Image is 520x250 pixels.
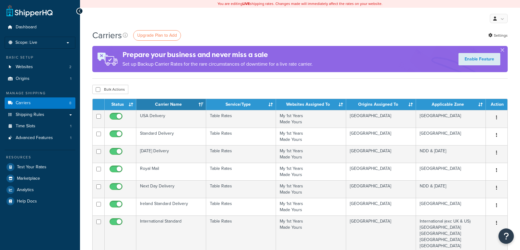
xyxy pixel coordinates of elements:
[276,128,346,145] td: My 1st Years Made Yours
[276,99,346,110] th: Websites Assigned To: activate to sort column ascending
[5,97,75,109] li: Carriers
[416,128,486,145] td: [GEOGRAPHIC_DATA]
[346,99,416,110] th: Origins Assigned To: activate to sort column ascending
[346,180,416,198] td: [GEOGRAPHIC_DATA]
[136,128,206,145] td: Standard Delivery
[69,64,71,70] span: 2
[137,32,177,39] span: Upgrade Plan to Add
[16,64,33,70] span: Websites
[346,145,416,163] td: [GEOGRAPHIC_DATA]
[16,100,31,106] span: Carriers
[5,132,75,144] li: Advanced Features
[5,22,75,33] a: Dashboard
[122,60,313,68] p: Set up Backup Carrier Rates for the rare circumstances of downtime for a live rate carrier.
[6,5,53,17] a: ShipperHQ Home
[488,31,508,40] a: Settings
[136,110,206,128] td: USA Delivery
[416,110,486,128] td: [GEOGRAPHIC_DATA]
[16,135,53,141] span: Advanced Features
[105,99,136,110] th: Status: activate to sort column ascending
[5,73,75,84] a: Origins 1
[70,76,71,81] span: 1
[15,40,37,45] span: Scope: Live
[416,99,486,110] th: Applicable Zone: activate to sort column ascending
[16,76,30,81] span: Origins
[5,121,75,132] li: Time Slots
[346,163,416,180] td: [GEOGRAPHIC_DATA]
[5,162,75,173] a: Test Your Rates
[92,85,128,94] button: Bulk Actions
[206,128,276,145] td: Table Rates
[276,163,346,180] td: My 1st Years Made Yours
[416,163,486,180] td: [GEOGRAPHIC_DATA]
[206,110,276,128] td: Table Rates
[16,25,37,30] span: Dashboard
[276,110,346,128] td: My 1st Years Made Yours
[5,196,75,207] a: Help Docs
[416,198,486,215] td: [GEOGRAPHIC_DATA]
[5,121,75,132] a: Time Slots 1
[92,46,122,72] img: ad-rules-rateshop-fe6ec290ccb7230408bd80ed9643f0289d75e0ffd9eb532fc0e269fcd187b520.png
[17,165,46,170] span: Test Your Rates
[5,73,75,84] li: Origins
[5,132,75,144] a: Advanced Features 1
[16,124,35,129] span: Time Slots
[206,163,276,180] td: Table Rates
[5,61,75,73] a: Websites 2
[206,99,276,110] th: Service/Type: activate to sort column ascending
[136,99,206,110] th: Carrier Name: activate to sort column ascending
[92,29,122,41] h1: Carriers
[17,199,37,204] span: Help Docs
[5,173,75,184] a: Marketplace
[17,187,34,193] span: Analytics
[136,145,206,163] td: [DATE] Delivery
[206,198,276,215] td: Table Rates
[346,128,416,145] td: [GEOGRAPHIC_DATA]
[136,163,206,180] td: Royal Mail
[5,184,75,195] a: Analytics
[69,100,71,106] span: 8
[133,30,181,41] a: Upgrade Plan to Add
[486,99,507,110] th: Action
[346,110,416,128] td: [GEOGRAPHIC_DATA]
[416,180,486,198] td: NDD & [DATE]
[5,91,75,96] div: Manage Shipping
[242,1,250,6] b: LIVE
[70,135,71,141] span: 1
[276,198,346,215] td: My 1st Years Made Yours
[5,109,75,121] a: Shipping Rules
[498,228,514,244] button: Open Resource Center
[276,180,346,198] td: My 1st Years Made Yours
[416,145,486,163] td: NDD & [DATE]
[122,50,313,60] h4: Prepare your business and never miss a sale
[70,124,71,129] span: 1
[5,55,75,60] div: Basic Setup
[5,61,75,73] li: Websites
[458,53,500,65] a: Enable Feature
[206,180,276,198] td: Table Rates
[16,112,44,117] span: Shipping Rules
[136,198,206,215] td: Ireland Standard Delivery
[5,97,75,109] a: Carriers 8
[206,145,276,163] td: Table Rates
[346,198,416,215] td: [GEOGRAPHIC_DATA]
[136,180,206,198] td: Next Day Delivery
[5,155,75,160] div: Resources
[276,145,346,163] td: My 1st Years Made Yours
[17,176,40,181] span: Marketplace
